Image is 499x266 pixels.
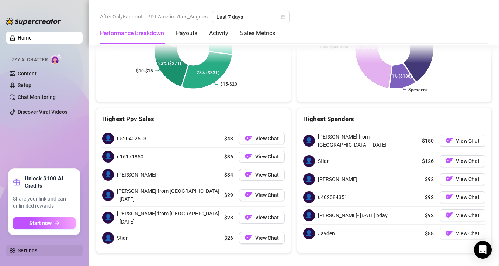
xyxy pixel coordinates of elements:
[100,11,143,22] span: After OnlyFans cut
[102,169,114,181] span: 👤
[245,171,252,178] img: OF
[440,155,485,167] button: OFView Chat
[216,11,285,23] span: Last 7 days
[318,229,335,238] span: Jayden
[446,157,453,164] img: OF
[425,175,434,183] span: $92
[255,235,279,241] span: View Chat
[176,29,197,38] div: Payouts
[136,68,153,73] text: $10-$15
[10,57,48,64] span: Izzy AI Chatter
[100,29,164,38] div: Performance Breakdown
[102,232,114,244] span: 👤
[425,229,434,238] span: $88
[51,54,62,64] img: AI Chatter
[456,194,479,200] span: View Chat
[239,189,285,201] button: OFView Chat
[117,153,143,161] span: u16171850
[18,82,31,88] a: Setup
[239,169,285,181] a: OFView Chat
[446,175,453,183] img: OF
[224,234,233,242] span: $26
[303,209,315,221] span: 👤
[13,195,76,210] span: Share your link and earn unlimited rewards
[318,133,419,149] span: [PERSON_NAME] from [GEOGRAPHIC_DATA] - [DATE]
[25,175,76,190] strong: Unlock $100 AI Credits
[446,229,453,237] img: OF
[102,189,114,201] span: 👤
[425,211,434,219] span: $92
[456,231,479,236] span: View Chat
[474,241,492,259] div: Open Intercom Messenger
[255,215,279,221] span: View Chat
[245,214,252,221] img: OF
[224,134,233,143] span: $43
[117,134,146,143] span: u520402513
[117,171,156,179] span: [PERSON_NAME]
[440,228,485,239] button: OFView Chat
[446,137,453,144] img: OF
[18,71,37,76] a: Content
[18,109,67,115] a: Discover Viral Videos
[440,173,485,185] a: OFView Chat
[318,211,388,219] span: [PERSON_NAME]- [DATE] bday
[422,157,434,165] span: $126
[255,172,279,178] span: View Chat
[18,94,56,100] a: Chat Monitoring
[245,234,252,241] img: OF
[209,29,228,38] div: Activity
[456,176,479,182] span: View Chat
[303,228,315,239] span: 👤
[255,136,279,141] span: View Chat
[303,135,315,147] span: 👤
[117,187,221,203] span: [PERSON_NAME] from [GEOGRAPHIC_DATA] - [DATE]
[440,191,485,203] button: OFView Chat
[18,248,37,253] a: Settings
[422,137,434,145] span: $150
[13,178,20,186] span: gift
[318,157,330,165] span: Stian
[255,192,279,198] span: View Chat
[318,193,347,201] span: u402084351
[303,114,486,124] div: Highest Spenders
[320,44,348,50] text: Low-Spenders
[456,158,479,164] span: View Chat
[303,191,315,203] span: 👤
[224,214,233,222] span: $28
[239,232,285,244] button: OFView Chat
[6,18,61,25] img: logo-BBDzfeDw.svg
[224,171,233,179] span: $34
[408,87,427,92] text: Spenders
[245,134,252,142] img: OF
[425,193,434,201] span: $92
[29,220,52,226] span: Start now
[240,29,275,38] div: Sales Metrics
[224,191,233,199] span: $29
[117,234,129,242] span: Stian
[239,133,285,144] button: OFView Chat
[440,135,485,147] button: OFView Chat
[303,173,315,185] span: 👤
[318,175,357,183] span: [PERSON_NAME]
[303,155,315,167] span: 👤
[55,221,60,226] span: arrow-right
[239,151,285,163] button: OFView Chat
[147,11,208,22] span: PDT America/Los_Angeles
[239,212,285,224] button: OFView Chat
[440,209,485,221] button: OFView Chat
[245,153,252,160] img: OF
[18,35,32,41] a: Home
[446,193,453,201] img: OF
[13,217,76,229] button: Start nowarrow-right
[224,153,233,161] span: $36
